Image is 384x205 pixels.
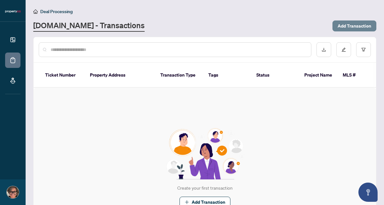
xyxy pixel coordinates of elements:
span: Add Transaction [338,21,371,31]
span: filter [361,47,366,52]
a: [DOMAIN_NAME] - Transactions [33,20,145,32]
th: Tags [203,63,251,88]
th: Project Name [299,63,338,88]
span: download [322,47,326,52]
th: Status [251,63,299,88]
button: Open asap [358,183,378,202]
span: edit [341,47,346,52]
th: Transaction Type [155,63,203,88]
img: Null State Icon [164,128,246,179]
button: download [316,42,331,57]
button: Add Transaction [332,20,376,31]
th: Ticket Number [40,63,85,88]
th: MLS # [338,63,376,88]
th: Property Address [85,63,155,88]
img: logo [5,10,20,13]
span: plus [185,200,189,204]
button: edit [336,42,351,57]
span: Deal Processing [40,9,73,14]
div: Create your first transaction [177,184,233,192]
button: filter [356,42,371,57]
img: Profile Icon [7,186,19,198]
span: home [33,9,38,14]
